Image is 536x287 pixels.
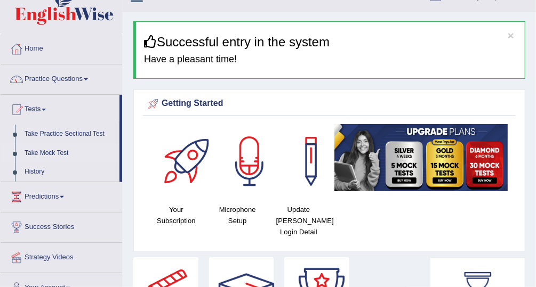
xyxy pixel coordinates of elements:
a: Take Mock Test [20,144,119,163]
img: small5.jpg [334,124,508,191]
a: Practice Questions [1,64,122,91]
a: Predictions [1,182,122,209]
a: Take Practice Sectional Test [20,125,119,144]
a: Success Stories [1,212,122,239]
h4: Microphone Setup [212,204,263,226]
button: × [508,30,514,41]
a: Home [1,34,122,61]
h4: Have a pleasant time! [144,54,517,65]
a: Strategy Videos [1,243,122,269]
a: Tests [1,95,119,121]
h4: Your Subscription [151,204,202,226]
h4: Update [PERSON_NAME] Login Detail [274,204,324,237]
h3: Successful entry in the system [144,35,517,49]
div: Getting Started [146,96,513,112]
a: History [20,162,119,182]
